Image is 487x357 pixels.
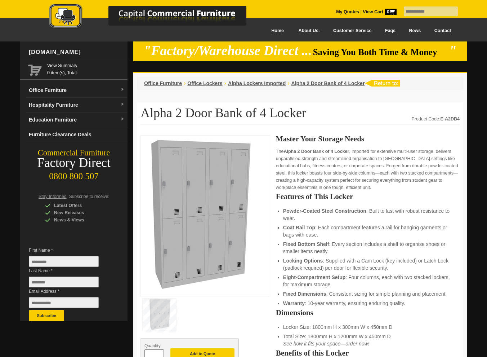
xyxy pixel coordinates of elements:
em: See how it fits your space—order now! [283,341,370,347]
li: Total Size: 1800mm H x 1200mm W x 450mm D [283,333,452,347]
a: Customer Service [325,23,378,39]
li: : 10-year warranty, ensuring enduring quality. [283,300,452,307]
li: › [287,80,289,87]
h2: Features of This Locker [276,193,460,200]
span: 0 item(s), Total: [47,62,125,75]
li: : Each compartment features a rail for hanging garments or bags with ease. [283,224,452,238]
h1: Alpha 2 Door Bank of 4 Locker [140,106,460,124]
img: dropdown [120,88,125,92]
div: Commercial Furniture [20,148,128,158]
a: Office Furniture [144,80,182,86]
div: Latest Offers [45,202,113,209]
li: : Four columns, each with two stacked lockers, for maximum storage. [283,274,452,288]
a: News [402,23,428,39]
input: Email Address * [29,297,99,308]
img: Capital Commercial Furniture Logo [29,4,281,30]
a: About Us [291,23,325,39]
a: Furniture Clearance Deals [26,127,128,142]
input: Last Name * [29,277,99,287]
a: View Summary [47,62,125,69]
div: [DOMAIN_NAME] [26,41,128,63]
a: Capital Commercial Furniture Logo [29,4,281,32]
strong: Fixed Bottom Shelf [283,241,329,247]
strong: Warranty [283,300,305,306]
a: Office Furnituredropdown [26,83,128,98]
div: New Releases [45,209,113,216]
a: My Quotes [336,9,359,14]
strong: Coat Rail Top [283,225,315,230]
span: Stay Informed [39,194,67,199]
img: dropdown [120,117,125,122]
strong: Locking Options [283,258,323,264]
button: Subscribe [29,310,64,321]
h2: Dimensions [276,309,460,316]
a: Office Lockers [187,80,222,86]
strong: Powder-Coated Steel Construction [283,208,366,214]
strong: Eight-Compartment Setup [283,274,345,280]
span: Last Name * [29,267,110,274]
h2: Benefits of this Locker [276,349,460,357]
div: 0800 800 507 [20,168,128,181]
li: : Every section includes a shelf to organise shoes or smaller items neatly. [283,241,452,255]
strong: Alpha 2 Door Bank of 4 Locker [283,149,349,154]
h2: Master Your Storage Needs [276,135,460,142]
li: › [184,80,186,87]
em: "Factory/Warehouse Direct ... [144,43,312,58]
a: Education Furnituredropdown [26,113,128,127]
span: Quantity: [144,343,162,348]
div: Factory Direct [20,158,128,168]
img: dropdown [120,102,125,107]
li: : Supplied with a Cam Lock (key included) or Latch Lock (padlock required) per door for flexible ... [283,257,452,272]
strong: View Cart [363,9,397,14]
em: " [449,43,457,58]
a: Hospitality Furnituredropdown [26,98,128,113]
input: First Name * [29,256,99,267]
a: View Cart0 [362,9,397,14]
strong: E-A2DB4 [441,116,460,122]
p: The , imported for extensive multi-user storage, delivers unparalleled strength and streamlined o... [276,148,460,191]
span: First Name * [29,247,110,254]
li: : Consistent sizing for simple planning and placement. [283,290,452,297]
strong: Fixed Dimensions [283,291,326,297]
li: : Built to last with robust resistance to wear. [283,207,452,222]
a: Contact [428,23,458,39]
div: Product Code: [412,115,460,123]
span: 0 [385,9,397,15]
span: Saving You Both Time & Money [313,47,448,57]
li: Locker Size: 1800mm H x 300mm W x 450mm D [283,323,452,331]
a: Faqs [378,23,402,39]
a: Alpha 2 Door Bank of 4 Locker [291,80,365,86]
span: Email Address * [29,288,110,295]
a: Alpha Lockers Imported [228,80,286,86]
div: News & Views [45,216,113,224]
img: Alpha 2 Door Bank of 4 Locker [144,139,253,290]
span: Subscribe to receive: [69,194,110,199]
li: › [224,80,226,87]
img: return to [365,80,400,87]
